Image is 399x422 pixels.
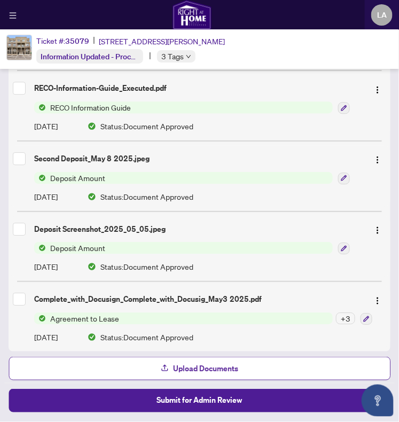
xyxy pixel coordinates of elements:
[34,172,46,184] img: Status Icon
[34,223,361,235] div: Deposit Screenshot_2025_05_05.jpeg
[157,392,242,409] span: Submit for Admin Review
[100,120,193,132] span: Status: Document Approved
[34,242,46,254] img: Status Icon
[369,291,386,308] button: Logo
[46,172,109,184] span: Deposit Amount
[46,242,109,254] span: Deposit Amount
[34,261,58,272] span: [DATE]
[373,226,382,235] img: Logo
[88,122,96,130] img: Document Status
[34,312,46,324] img: Status Icon
[100,331,193,343] span: Status: Document Approved
[36,35,89,47] div: Ticket #:
[88,333,96,341] img: Document Status
[336,312,355,324] div: + 3
[34,120,58,132] span: [DATE]
[34,191,58,202] span: [DATE]
[369,80,386,97] button: Logo
[369,221,386,238] button: Logo
[373,85,382,94] img: Logo
[46,312,123,324] span: Agreement to Lease
[362,385,394,417] button: Open asap
[34,293,361,305] div: Complete_with_Docusign_Complete_with_Docusig_May3 2025.pdf
[65,36,89,46] span: 35079
[88,262,96,271] img: Document Status
[46,101,135,113] span: RECO Information Guide
[7,35,32,60] img: IMG-X12108103_1.jpg
[369,150,386,167] button: Logo
[186,54,191,59] span: down
[161,50,184,62] span: 3 Tags
[100,261,193,272] span: Status: Document Approved
[34,153,361,165] div: Second Deposit_May 8 2025.jpeg
[9,12,17,19] span: menu
[9,357,390,380] button: Upload Documents
[34,82,361,94] div: RECO-Information-Guide_Executed.pdf
[99,35,225,47] span: [STREET_ADDRESS][PERSON_NAME]
[373,296,382,305] img: Logo
[88,192,96,201] img: Document Status
[377,9,387,21] span: LA
[34,331,58,343] span: [DATE]
[174,360,239,377] span: Upload Documents
[41,51,182,61] span: Information Updated - Processing Pending
[34,101,46,113] img: Status Icon
[9,389,390,412] button: Submit for Admin Review
[373,155,382,164] img: Logo
[100,191,193,202] span: Status: Document Approved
